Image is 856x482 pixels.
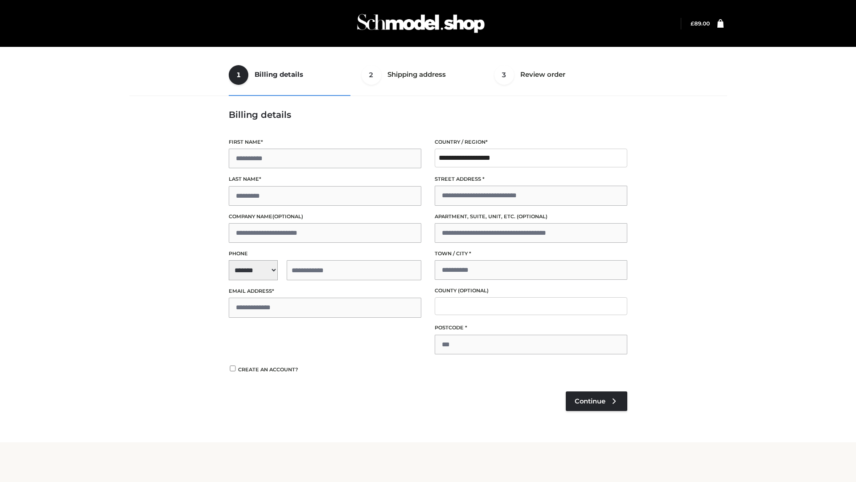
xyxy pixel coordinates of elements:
[691,20,694,27] span: £
[458,287,489,294] span: (optional)
[272,213,303,220] span: (optional)
[354,6,488,41] img: Schmodel Admin 964
[229,175,421,183] label: Last name
[435,138,627,146] label: Country / Region
[238,366,298,373] span: Create an account?
[691,20,710,27] a: £89.00
[229,109,627,120] h3: Billing details
[229,366,237,371] input: Create an account?
[435,249,627,258] label: Town / City
[566,391,627,411] a: Continue
[229,287,421,295] label: Email address
[517,213,547,220] span: (optional)
[435,324,627,332] label: Postcode
[435,212,627,221] label: Apartment, suite, unit, etc.
[691,20,710,27] bdi: 89.00
[575,397,605,405] span: Continue
[229,138,421,146] label: First name
[435,175,627,183] label: Street address
[229,212,421,221] label: Company name
[229,249,421,258] label: Phone
[435,287,627,295] label: County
